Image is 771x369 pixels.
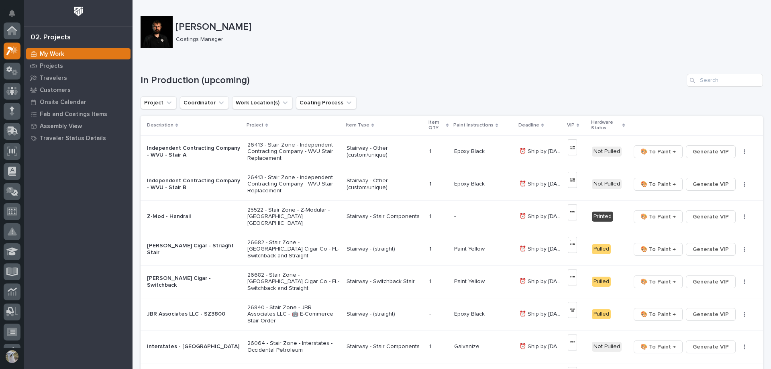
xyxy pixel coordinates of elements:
[693,179,729,189] span: Generate VIP
[141,75,683,86] h1: In Production (upcoming)
[429,179,433,188] p: 1
[693,147,729,157] span: Generate VIP
[693,212,729,222] span: Generate VIP
[693,245,729,254] span: Generate VIP
[141,96,177,109] button: Project
[640,147,676,157] span: 🎨 To Paint →
[4,348,20,365] button: users-avatar
[592,244,611,254] div: Pulled
[429,342,433,350] p: 1
[640,342,676,352] span: 🎨 To Paint →
[640,277,676,287] span: 🎨 To Paint →
[454,212,457,220] p: -
[592,277,611,287] div: Pulled
[693,342,729,352] span: Generate VIP
[347,278,423,285] p: Stairway - Switchback Stair
[141,298,763,330] tr: JBR Associates LLC - SZ380026840 - Stair Zone - JBR Associates LLC - 🤖 E-Commerce Stair OrderStai...
[519,212,563,220] p: ⏰ Ship by 9/15/25
[247,239,340,259] p: 26682 - Stair Zone - [GEOGRAPHIC_DATA] Cigar Co - FL- Switchback and Straight
[518,121,539,130] p: Deadline
[519,309,563,318] p: ⏰ Ship by 9/15/25
[141,168,763,200] tr: Independent Contracting Company - WVU - Stair B26413 - Stair Zone - Independent Contracting Compa...
[24,96,133,108] a: Onsite Calendar
[640,245,676,254] span: 🎨 To Paint →
[429,309,432,318] p: -
[686,275,736,288] button: Generate VIP
[24,120,133,132] a: Assembly View
[147,311,241,318] p: JBR Associates LLC - SZ3800
[247,142,340,162] p: 26413 - Stair Zone - Independent Contracting Company - WVU Stair Replacement
[454,342,481,350] p: Galvanize
[24,132,133,144] a: Traveler Status Details
[180,96,229,109] button: Coordinator
[24,60,133,72] a: Projects
[454,277,486,285] p: Paint Yellow
[347,213,423,220] p: Stairway - Stair Components
[634,178,683,191] button: 🎨 To Paint →
[693,310,729,319] span: Generate VIP
[454,179,486,188] p: Epoxy Black
[453,121,494,130] p: Paint Instructions
[247,272,340,292] p: 26682 - Stair Zone - [GEOGRAPHIC_DATA] Cigar Co - FL- Switchback and Straight
[232,96,293,109] button: Work Location(s)
[640,179,676,189] span: 🎨 To Paint →
[686,145,736,158] button: Generate VIP
[296,96,357,109] button: Coating Process
[519,147,563,155] p: ⏰ Ship by 8/29/25
[247,304,340,324] p: 26840 - Stair Zone - JBR Associates LLC - 🤖 E-Commerce Stair Order
[347,177,423,191] p: Stairway - Other (custom/unique)
[640,310,676,319] span: 🎨 To Paint →
[640,212,676,222] span: 🎨 To Paint →
[4,5,20,22] button: Notifications
[147,343,241,350] p: Interstates - [GEOGRAPHIC_DATA]
[428,118,444,133] p: Item QTY
[429,212,433,220] p: 1
[592,212,613,222] div: Printed
[247,121,263,130] p: Project
[40,135,106,142] p: Traveler Status Details
[147,145,241,159] p: Independent Contracting Company - WVU - Stair A
[686,210,736,223] button: Generate VIP
[693,277,729,287] span: Generate VIP
[141,233,763,265] tr: [PERSON_NAME] Cigar - Striaght Stair26682 - Stair Zone - [GEOGRAPHIC_DATA] Cigar Co - FL- Switchb...
[347,145,423,159] p: Stairway - Other (custom/unique)
[40,99,86,106] p: Onsite Calendar
[10,10,20,22] div: Notifications
[147,121,173,130] p: Description
[40,75,67,82] p: Travelers
[519,244,563,253] p: ⏰ Ship by 9/15/25
[592,342,622,352] div: Not Pulled
[40,111,107,118] p: Fab and Coatings Items
[519,342,563,350] p: ⏰ Ship by 9/16/25
[71,4,86,19] img: Workspace Logo
[686,178,736,191] button: Generate VIP
[454,147,486,155] p: Epoxy Black
[24,108,133,120] a: Fab and Coatings Items
[347,246,423,253] p: Stairway - (straight)
[147,243,241,256] p: [PERSON_NAME] Cigar - Striaght Stair
[519,179,563,188] p: ⏰ Ship by 8/29/25
[454,244,486,253] p: Paint Yellow
[686,308,736,321] button: Generate VIP
[40,63,63,70] p: Projects
[519,277,563,285] p: ⏰ Ship by 9/15/25
[634,210,683,223] button: 🎨 To Paint →
[247,340,340,354] p: 26064 - Stair Zone - Interstates - Occidental Petroleum
[454,309,486,318] p: Epoxy Black
[147,275,241,289] p: [PERSON_NAME] Cigar - Switchback
[567,121,575,130] p: VIP
[347,343,423,350] p: Stairway - Stair Components
[147,213,241,220] p: Z-Mod - Handrail
[141,200,763,233] tr: Z-Mod - Handrail25522 - Stair Zone - Z-Modular - [GEOGRAPHIC_DATA] [GEOGRAPHIC_DATA]Stairway - St...
[346,121,369,130] p: Item Type
[141,265,763,298] tr: [PERSON_NAME] Cigar - Switchback26682 - Stair Zone - [GEOGRAPHIC_DATA] Cigar Co - FL- Switchback ...
[176,21,760,33] p: [PERSON_NAME]
[24,48,133,60] a: My Work
[24,84,133,96] a: Customers
[686,243,736,256] button: Generate VIP
[687,74,763,87] input: Search
[634,308,683,321] button: 🎨 To Paint →
[429,244,433,253] p: 1
[176,36,757,43] p: Coatings Manager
